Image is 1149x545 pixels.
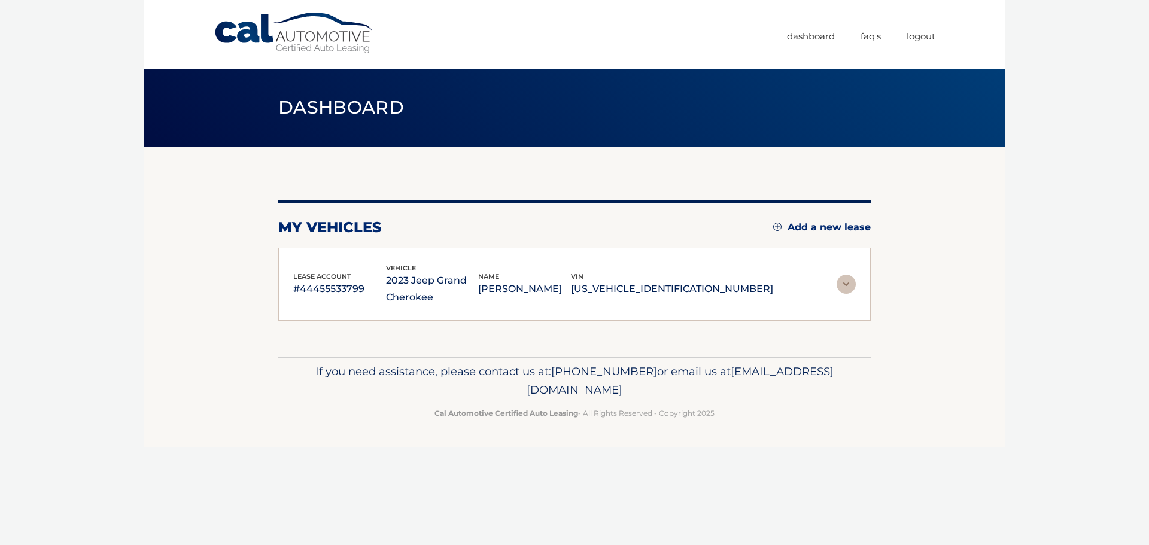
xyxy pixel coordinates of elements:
[787,26,835,46] a: Dashboard
[278,96,404,118] span: Dashboard
[386,264,416,272] span: vehicle
[434,409,578,418] strong: Cal Automotive Certified Auto Leasing
[293,281,386,297] p: #44455533799
[837,275,856,294] img: accordion-rest.svg
[773,221,871,233] a: Add a new lease
[286,407,863,419] p: - All Rights Reserved - Copyright 2025
[571,281,773,297] p: [US_VEHICLE_IDENTIFICATION_NUMBER]
[861,26,881,46] a: FAQ's
[478,272,499,281] span: name
[478,281,571,297] p: [PERSON_NAME]
[571,272,583,281] span: vin
[286,362,863,400] p: If you need assistance, please contact us at: or email us at
[551,364,657,378] span: [PHONE_NUMBER]
[907,26,935,46] a: Logout
[773,223,782,231] img: add.svg
[386,272,479,306] p: 2023 Jeep Grand Cherokee
[293,272,351,281] span: lease account
[278,218,382,236] h2: my vehicles
[214,12,375,54] a: Cal Automotive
